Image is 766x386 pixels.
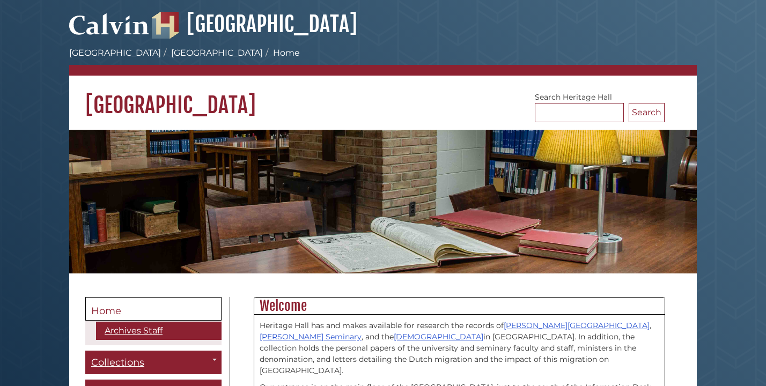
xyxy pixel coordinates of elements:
[254,298,665,315] h2: Welcome
[504,321,650,330] a: [PERSON_NAME][GEOGRAPHIC_DATA]
[85,351,222,375] a: Collections
[152,11,357,38] a: [GEOGRAPHIC_DATA]
[260,320,659,376] p: Heritage Hall has and makes available for research the records of , , and the in [GEOGRAPHIC_DATA...
[263,47,300,60] li: Home
[394,332,483,342] a: [DEMOGRAPHIC_DATA]
[85,297,222,321] a: Home
[69,9,150,39] img: Calvin
[171,48,263,58] a: [GEOGRAPHIC_DATA]
[69,76,697,118] h1: [GEOGRAPHIC_DATA]
[91,305,121,317] span: Home
[260,332,362,342] a: [PERSON_NAME] Seminary
[69,25,150,34] a: Calvin University
[91,357,144,368] span: Collections
[96,322,222,340] a: Archives Staff
[69,48,161,58] a: [GEOGRAPHIC_DATA]
[69,47,697,76] nav: breadcrumb
[152,12,179,39] img: Hekman Library Logo
[629,103,665,122] button: Search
